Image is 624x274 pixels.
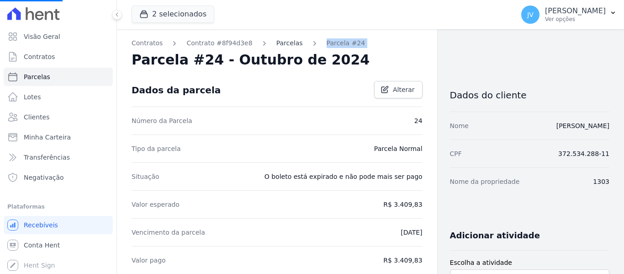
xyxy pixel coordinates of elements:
[4,236,113,254] a: Conta Hent
[450,121,469,130] dt: Nome
[24,92,41,102] span: Lotes
[450,258,609,268] label: Escolha a atividade
[450,177,520,186] dt: Nome da propriedade
[132,38,163,48] a: Contratos
[4,27,113,46] a: Visão Geral
[7,201,109,212] div: Plataformas
[132,38,423,48] nav: Breadcrumb
[4,128,113,146] a: Minha Carteira
[132,144,181,153] dt: Tipo da parcela
[545,6,606,16] p: [PERSON_NAME]
[4,216,113,234] a: Recebíveis
[558,149,609,158] dd: 372.534.288-11
[24,72,50,81] span: Parcelas
[132,200,180,209] dt: Valor esperado
[24,32,60,41] span: Visão Geral
[24,173,64,182] span: Negativação
[383,256,422,265] dd: R$ 3.409,83
[514,2,624,27] button: JV [PERSON_NAME] Ver opções
[4,48,113,66] a: Contratos
[276,38,303,48] a: Parcelas
[556,122,609,129] a: [PERSON_NAME]
[374,81,423,98] a: Alterar
[450,230,540,241] h3: Adicionar atividade
[4,148,113,167] a: Transferências
[186,38,252,48] a: Contrato #8f94d3e8
[4,88,113,106] a: Lotes
[132,85,221,96] div: Dados da parcela
[401,228,422,237] dd: [DATE]
[24,220,58,230] span: Recebíveis
[327,38,365,48] a: Parcela #24
[24,52,55,61] span: Contratos
[24,113,49,122] span: Clientes
[132,52,370,68] h2: Parcela #24 - Outubro de 2024
[4,168,113,187] a: Negativação
[450,90,609,101] h3: Dados do cliente
[132,228,205,237] dt: Vencimento da parcela
[132,172,159,181] dt: Situação
[527,11,534,18] span: JV
[264,172,423,181] dd: O boleto está expirado e não pode mais ser pago
[24,153,70,162] span: Transferências
[24,133,71,142] span: Minha Carteira
[24,241,60,250] span: Conta Hent
[593,177,609,186] dd: 1303
[414,116,423,125] dd: 24
[132,5,214,23] button: 2 selecionados
[4,108,113,126] a: Clientes
[545,16,606,23] p: Ver opções
[393,85,415,94] span: Alterar
[383,200,422,209] dd: R$ 3.409,83
[4,68,113,86] a: Parcelas
[132,116,192,125] dt: Número da Parcela
[132,256,166,265] dt: Valor pago
[450,149,462,158] dt: CPF
[374,144,423,153] dd: Parcela Normal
